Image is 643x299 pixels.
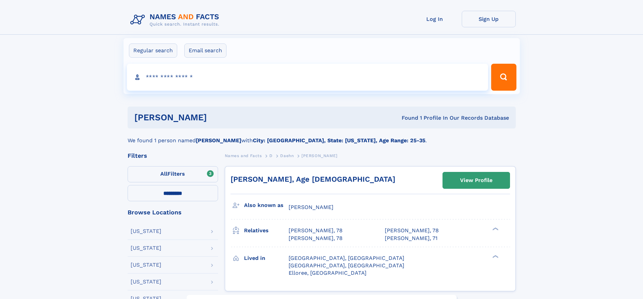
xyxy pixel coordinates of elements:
[280,151,294,160] a: Daehn
[491,64,516,91] button: Search Button
[385,235,437,242] a: [PERSON_NAME], 71
[289,227,343,234] a: [PERSON_NAME], 78
[244,252,289,264] h3: Lived in
[462,11,516,27] a: Sign Up
[131,245,161,251] div: [US_STATE]
[443,172,510,188] a: View Profile
[289,235,343,242] a: [PERSON_NAME], 78
[269,151,273,160] a: D
[196,137,241,144] b: [PERSON_NAME]
[129,43,177,58] label: Regular search
[289,204,333,210] span: [PERSON_NAME]
[244,200,289,211] h3: Also known as
[231,175,395,183] a: [PERSON_NAME], Age [DEMOGRAPHIC_DATA]
[408,11,462,27] a: Log In
[128,209,218,215] div: Browse Locations
[134,113,304,122] h1: [PERSON_NAME]
[289,255,404,261] span: [GEOGRAPHIC_DATA], [GEOGRAPHIC_DATA]
[127,64,488,91] input: search input
[131,279,161,285] div: [US_STATE]
[253,137,425,144] b: City: [GEOGRAPHIC_DATA], State: [US_STATE], Age Range: 25-35
[280,153,294,158] span: Daehn
[304,114,509,122] div: Found 1 Profile In Our Records Database
[160,171,167,177] span: All
[301,153,338,158] span: [PERSON_NAME]
[128,11,225,29] img: Logo Names and Facts
[289,262,404,269] span: [GEOGRAPHIC_DATA], [GEOGRAPHIC_DATA]
[491,227,499,231] div: ❯
[269,153,273,158] span: D
[225,151,262,160] a: Names and Facts
[131,229,161,234] div: [US_STATE]
[385,227,439,234] a: [PERSON_NAME], 78
[289,270,367,276] span: Elloree, [GEOGRAPHIC_DATA]
[244,225,289,236] h3: Relatives
[491,254,499,259] div: ❯
[131,262,161,268] div: [US_STATE]
[460,173,492,188] div: View Profile
[184,43,226,58] label: Email search
[128,153,218,159] div: Filters
[128,128,516,145] div: We found 1 person named with .
[128,166,218,182] label: Filters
